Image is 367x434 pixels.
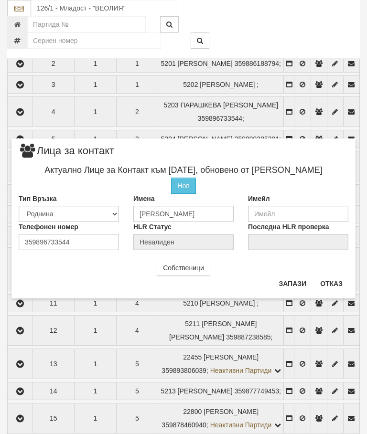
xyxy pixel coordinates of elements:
input: Партида № [27,16,146,32]
input: Имена [133,206,234,222]
label: Телефонен номер [19,222,78,232]
h4: Актуално Лице за Контакт към [DATE], обновено от [PERSON_NAME] [19,166,348,175]
span: Лица за контакт [19,146,114,163]
button: Нов [171,178,195,194]
button: Запази [273,276,312,291]
button: Отказ [314,276,348,291]
label: Имейл [248,194,270,203]
label: HLR Статус [133,222,172,232]
label: Последна HLR проверка [248,222,329,232]
label: Имена [133,194,154,203]
input: Сериен номер [27,32,161,49]
label: Тип Връзка [19,194,57,203]
input: Телефонен номер [19,234,119,250]
input: Имейл [248,206,348,222]
button: Собственици [157,260,210,276]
